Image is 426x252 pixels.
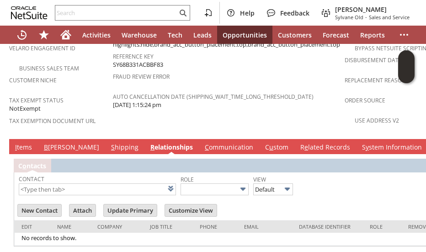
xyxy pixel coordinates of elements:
span: Sales and Service [369,14,410,21]
input: Search [55,7,177,18]
a: Shipping [109,143,141,153]
span: C [205,143,209,151]
span: Reports [360,31,385,39]
span: B [44,143,48,151]
input: New Contact [18,204,61,216]
span: S [111,143,115,151]
a: System Information [360,143,424,153]
a: Items [13,143,34,153]
iframe: Click here to launch Oracle Guided Learning Help Panel [398,50,415,83]
span: o [22,161,27,170]
a: Disbursement Date [345,56,402,64]
div: Email [244,223,271,230]
a: Tech [162,26,188,44]
span: e [304,143,308,151]
a: Tax Exempt Status [9,97,64,104]
span: Help [240,9,255,17]
a: Leads [188,26,217,44]
span: Activities [82,31,111,39]
a: Contact [19,175,44,183]
a: Reference Key [113,53,154,60]
input: Attach [69,204,96,216]
a: Reports [355,26,390,44]
span: Leads [193,31,212,39]
a: Home [55,26,77,44]
a: View [253,176,266,183]
div: More menus [393,26,415,44]
span: Oracle Guided Learning Widget. To move around, please hold and drag [398,67,415,84]
span: Forecast [323,31,349,39]
div: Company [97,223,136,230]
a: Relationships [148,143,195,153]
a: Custom [263,143,291,153]
a: B[PERSON_NAME] [42,143,101,153]
a: Related Records [298,143,352,153]
img: More Options [282,184,293,194]
span: NotExempt [9,104,41,113]
span: Tech [168,31,182,39]
svg: logo [11,6,48,19]
div: Database Identifier [284,223,356,230]
span: - [365,14,367,21]
a: Fraud Review Error [113,73,170,80]
a: Order Source [345,97,385,104]
a: Customers [272,26,317,44]
a: Communication [202,143,256,153]
span: SY68B331ACBBF83 [113,60,163,69]
span: Feedback [280,9,309,17]
a: Warehouse [116,26,162,44]
img: More Options [238,184,248,194]
div: Edit [21,223,43,230]
div: Phone [200,223,230,230]
svg: Shortcuts [38,29,49,40]
div: Name [57,223,84,230]
a: Replacement reason [345,76,406,84]
span: R [150,143,154,151]
div: Job Title [150,223,186,230]
a: Recent Records [11,26,33,44]
svg: Home [60,29,71,40]
span: [PERSON_NAME] [335,5,410,14]
a: Velaro Engagement ID [9,44,75,52]
a: Activities [77,26,116,44]
a: Business Sales Team [19,64,79,72]
input: Customize View [165,204,217,216]
div: Shortcuts [33,26,55,44]
span: Customers [278,31,312,39]
span: y [366,143,369,151]
div: Role [370,223,394,230]
span: Sylvane Old [335,14,363,21]
span: Opportunities [223,31,267,39]
svg: Search [177,7,188,18]
a: Opportunities [217,26,272,44]
a: Forecast [317,26,355,44]
a: Role [181,176,194,183]
input: <Type then tab> [19,183,176,195]
a: Tax Exemption Document URL [9,117,96,125]
input: Default [253,183,293,195]
span: u [269,143,273,151]
span: [DATE] 1:15:24 pm [113,101,161,109]
span: Warehouse [122,31,157,39]
input: Update Primary [104,204,157,216]
a: Auto Cancellation Date (shipping_wait_time_long_threshold_date) [113,93,314,101]
svg: Recent Records [16,29,27,40]
a: Customer Niche [9,76,57,84]
a: Use Address V2 [355,117,399,124]
span: I [15,143,17,151]
a: Contacts [18,161,46,170]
